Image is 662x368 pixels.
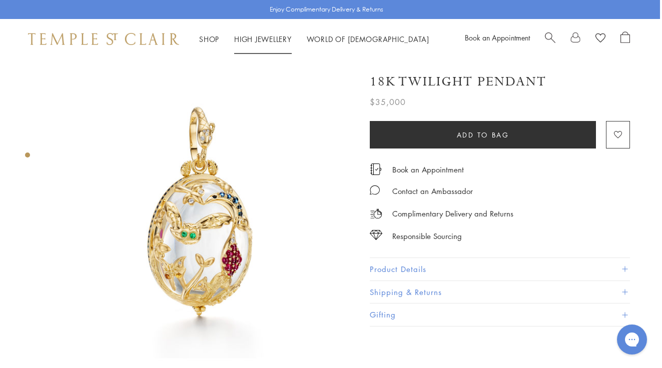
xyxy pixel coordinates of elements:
[307,34,429,44] a: World of [DEMOGRAPHIC_DATA]World of [DEMOGRAPHIC_DATA]
[612,321,652,358] iframe: Gorgias live chat messenger
[620,31,630,46] a: Open Shopping Bag
[457,129,509,140] span: Add to bag
[199,33,429,45] nav: Main navigation
[370,303,630,326] button: Gifting
[370,73,546,90] h1: 18K Twilight Pendant
[370,207,382,220] img: icon_delivery.svg
[392,230,462,242] div: Responsible Sourcing
[370,95,406,108] span: $35,000
[370,230,382,240] img: icon_sourcing.svg
[392,185,473,197] div: Contact an Ambassador
[392,164,464,175] a: Book an Appointment
[48,59,355,365] img: 18K Twilight Pendant
[392,207,513,220] p: Complimentary Delivery and Returns
[370,258,630,280] button: Product Details
[25,150,30,165] div: Product gallery navigation
[370,163,382,175] img: icon_appointment.svg
[199,34,219,44] a: ShopShop
[234,34,292,44] a: High JewelleryHigh Jewellery
[28,33,179,45] img: Temple St. Clair
[370,185,380,195] img: MessageIcon-01_2.svg
[270,4,383,14] p: Enjoy Complimentary Delivery & Returns
[370,121,596,148] button: Add to bag
[545,31,555,46] a: Search
[370,281,630,303] button: Shipping & Returns
[595,31,605,46] a: View Wishlist
[465,32,530,42] a: Book an Appointment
